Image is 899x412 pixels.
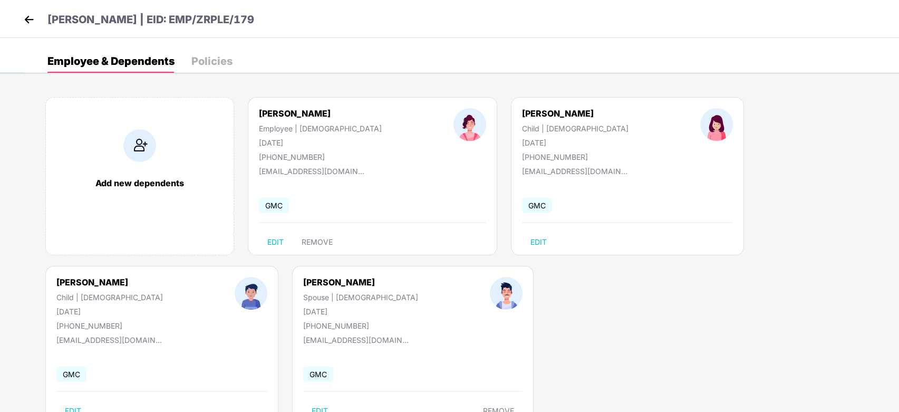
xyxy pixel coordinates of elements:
[259,108,382,119] div: [PERSON_NAME]
[235,277,267,310] img: profileImage
[303,321,418,330] div: [PHONE_NUMBER]
[303,367,333,382] span: GMC
[522,152,629,161] div: [PHONE_NUMBER]
[56,321,163,330] div: [PHONE_NUMBER]
[259,234,292,251] button: EDIT
[259,167,364,176] div: [EMAIL_ADDRESS][DOMAIN_NAME]
[522,124,629,133] div: Child | [DEMOGRAPHIC_DATA]
[522,108,629,119] div: [PERSON_NAME]
[522,167,627,176] div: [EMAIL_ADDRESS][DOMAIN_NAME]
[123,129,156,162] img: addIcon
[191,56,233,66] div: Policies
[56,367,86,382] span: GMC
[700,108,733,141] img: profileImage
[293,234,341,251] button: REMOVE
[303,277,418,288] div: [PERSON_NAME]
[303,293,418,302] div: Spouse | [DEMOGRAPHIC_DATA]
[21,12,37,27] img: back
[522,138,629,147] div: [DATE]
[47,12,254,28] p: [PERSON_NAME] | EID: EMP/ZRPLE/179
[522,198,552,213] span: GMC
[303,307,418,316] div: [DATE]
[522,234,555,251] button: EDIT
[56,293,163,302] div: Child | [DEMOGRAPHIC_DATA]
[259,152,382,161] div: [PHONE_NUMBER]
[47,56,175,66] div: Employee & Dependents
[490,277,523,310] img: profileImage
[56,307,163,316] div: [DATE]
[259,198,289,213] span: GMC
[303,336,409,344] div: [EMAIL_ADDRESS][DOMAIN_NAME]
[267,238,284,246] span: EDIT
[56,277,163,288] div: [PERSON_NAME]
[56,336,162,344] div: [EMAIL_ADDRESS][DOMAIN_NAME]
[259,138,382,147] div: [DATE]
[259,124,382,133] div: Employee | [DEMOGRAPHIC_DATA]
[56,178,223,188] div: Add new dependents
[453,108,486,141] img: profileImage
[302,238,333,246] span: REMOVE
[530,238,547,246] span: EDIT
